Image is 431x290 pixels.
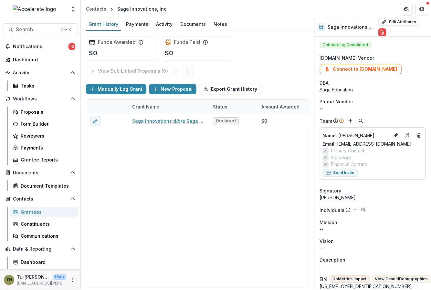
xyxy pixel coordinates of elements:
span: Vision [320,238,334,244]
button: Edit Attributes [378,18,419,26]
a: Dashboard [10,257,78,267]
a: Reviewers [10,130,78,141]
div: $0 [261,118,267,124]
nav: breadcrumb [83,4,169,14]
button: Add [351,206,359,214]
span: Workflows [13,96,68,102]
a: Payments [123,18,151,31]
a: Advanced Analytics [10,269,78,279]
div: Tu-Quyen Nguyen [6,278,12,282]
p: -- [320,244,426,251]
div: Status [209,100,258,114]
button: Link Grants [183,66,193,76]
a: Documents [178,18,208,31]
a: Constituents [10,219,78,229]
div: Tasks [21,82,73,89]
span: Activity [13,70,68,76]
button: Open Contacts [3,194,78,204]
div: Grant History [86,19,121,29]
a: Activity [153,18,175,31]
a: Dashboard [3,54,78,65]
img: Accelerate logo [13,5,57,13]
div: Dashboard [21,259,73,265]
a: Saga Innovations d/b/a Saga Education - 2025 - Call for Effective Technology Grant Application [132,118,205,124]
div: Payments [123,19,151,29]
a: Name: [PERSON_NAME] [323,132,389,139]
button: Open Activity [3,67,78,78]
p: [EMAIL_ADDRESS][PERSON_NAME][DOMAIN_NAME] [17,280,66,286]
div: Proposals [21,109,73,115]
span: [DOMAIN_NAME] Vendor [320,55,374,61]
span: Search... [16,26,57,33]
p: Team [320,118,332,124]
h2: Saga Innovations, Inc [328,25,376,30]
span: Name : [323,133,337,138]
div: Contacts [86,5,106,12]
button: Send Invite [323,169,358,177]
button: Delete [378,28,386,36]
button: Search... [3,23,78,36]
button: edit [90,116,100,126]
a: Tasks [10,80,78,91]
div: Amount Awarded [258,100,306,114]
span: Documents [13,170,68,176]
div: Amount Awarded [258,103,303,110]
div: Notes [211,19,230,29]
div: -- [320,105,426,112]
div: Grantee Reports [21,156,73,163]
div: Grant Name [128,100,209,114]
span: Declined [216,118,236,124]
span: Signatory [320,187,342,194]
button: Manually Log Grant [86,84,146,94]
button: Export Grant History [199,84,261,94]
button: UpMetrics Impact [330,275,370,283]
div: Status [209,103,231,110]
button: Open Data & Reporting [3,244,78,254]
p: [PERSON_NAME] [323,132,389,139]
a: Grantee Reports [10,154,78,165]
div: Constituents [21,221,73,227]
span: Onboarding Completed [320,42,371,48]
span: Email: [323,141,336,147]
button: Search [360,206,367,214]
div: Documents [178,19,208,29]
button: Open Documents [3,168,78,178]
div: Grantees [21,209,73,215]
div: Grant Name [128,103,163,110]
span: Notifications [13,44,68,49]
button: Connect to [DOMAIN_NAME] [320,64,402,74]
span: Mission [320,219,338,226]
span: Primary Contact [331,147,365,154]
a: Form Builder [10,119,78,129]
div: [US_EMPLOYER_IDENTIFICATION_NUMBER] [320,283,426,290]
div: Document Templates [21,182,73,189]
span: Signatory [331,154,352,161]
button: Deletes [415,131,423,139]
p: $0 [89,48,97,58]
button: Open Workflows [3,94,78,104]
button: Notifications10 [3,41,78,52]
a: Document Templates [10,181,78,191]
div: Form Builder [21,120,73,127]
div: Reviewers [21,132,73,139]
span: 10 [68,43,75,50]
button: New Proposal [149,84,196,94]
div: Saga Education [320,86,426,93]
p: -- [320,226,426,233]
span: Financial Contact [331,161,367,168]
p: Individuals [320,207,345,213]
button: More [69,276,77,284]
button: Search [357,117,365,125]
h2: Funds Awarded [98,39,136,45]
a: Email: [EMAIL_ADDRESS][DOMAIN_NAME] [323,140,412,147]
a: Grantees [10,207,78,217]
p: Tu-[PERSON_NAME] [17,274,50,280]
button: Edit [392,131,400,139]
a: Proposals [10,107,78,117]
div: [PERSON_NAME] [320,194,426,201]
p: EIN [320,276,327,283]
div: Payments [21,144,73,151]
p: View Sub Linked Proposals ( 0 ) [98,68,171,74]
